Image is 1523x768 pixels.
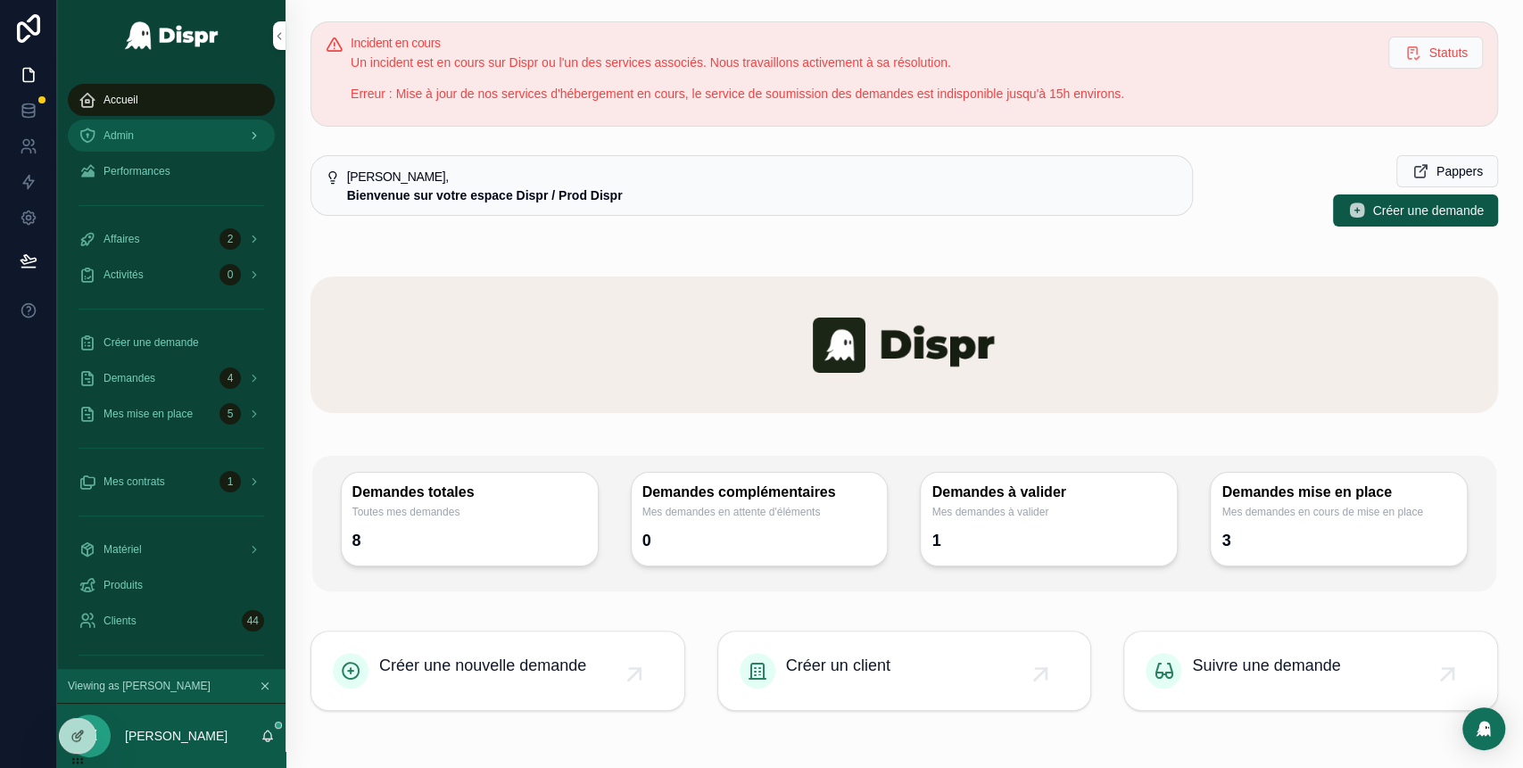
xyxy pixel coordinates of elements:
[642,526,651,555] div: 0
[352,483,587,501] h3: Demandes totales
[351,37,1374,49] h5: Incident en cours
[57,71,286,669] div: scrollable content
[68,605,275,637] a: Clients44
[68,120,275,152] a: Admin
[81,725,97,747] span: JZ
[1333,194,1498,227] button: Créer une demande
[103,232,139,246] span: Affaires
[103,128,134,143] span: Admin
[1396,155,1498,187] button: Pappers
[103,164,170,178] span: Performances
[1221,483,1456,501] h3: Demandes mise en place
[1436,162,1483,180] span: Pappers
[68,679,211,693] span: Viewing as [PERSON_NAME]
[68,223,275,255] a: Affaires2
[351,84,1374,104] p: Erreur : Mise à jour de nos services d'hébergement en cours, le service de soumission des demande...
[642,483,877,501] h3: Demandes complémentaires
[68,259,275,291] a: Activités0
[68,155,275,187] a: Performances
[1462,707,1505,750] div: Open Intercom Messenger
[1388,37,1483,69] button: Statuts
[68,569,275,601] a: Produits
[352,526,361,555] div: 8
[242,610,264,632] div: 44
[310,277,1498,414] img: banner-dispr.png
[103,578,143,592] span: Produits
[68,326,275,359] a: Créer une demande
[125,727,228,745] p: [PERSON_NAME]
[1221,505,1456,519] span: Mes demandes en cours de mise en place
[347,170,1179,183] h5: Bonjour Jeremy,
[219,403,241,425] div: 5
[219,367,241,389] div: 4
[351,53,1374,73] p: Un incident est en cours sur Dispr ou l'un des services associés. Nous travaillons activement à s...
[103,475,165,489] span: Mes contrats
[1192,653,1340,678] span: Suivre une demande
[1124,632,1497,710] a: Suivre une demande
[103,268,144,282] span: Activités
[351,53,1374,104] div: Un incident est en cours sur Dispr ou l'un des services associés. Nous travaillons activement à s...
[931,505,1166,519] span: Mes demandes à valider
[311,632,684,710] a: Créer une nouvelle demande
[103,614,137,628] span: Clients
[931,526,940,555] div: 1
[379,653,586,678] span: Créer une nouvelle demande
[68,398,275,430] a: Mes mise en place5
[219,264,241,285] div: 0
[68,362,275,394] a: Demandes4
[219,228,241,250] div: 2
[642,505,877,519] span: Mes demandes en attente d'éléments
[718,632,1091,710] a: Créer un client
[103,407,193,421] span: Mes mise en place
[103,371,155,385] span: Demandes
[347,188,623,202] strong: Bienvenue sur votre espace Dispr / Prod Dispr
[1221,526,1230,555] div: 3
[931,483,1166,501] h3: Demandes à valider
[219,471,241,492] div: 1
[347,186,1179,204] div: **Bienvenue sur votre espace Dispr / Prod Dispr**
[124,21,219,50] img: App logo
[68,533,275,566] a: Matériel
[1428,44,1468,62] span: Statuts
[786,653,890,678] span: Créer un client
[68,466,275,498] a: Mes contrats1
[103,542,142,557] span: Matériel
[103,93,138,107] span: Accueil
[103,335,199,350] span: Créer une demande
[352,505,587,519] span: Toutes mes demandes
[68,84,275,116] a: Accueil
[1372,202,1484,219] span: Créer une demande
